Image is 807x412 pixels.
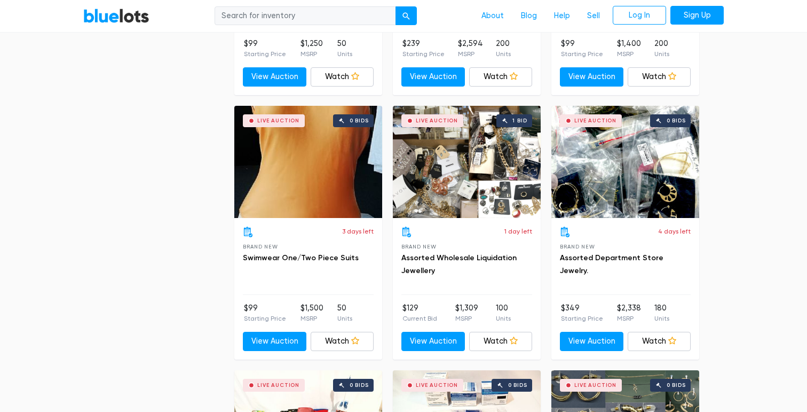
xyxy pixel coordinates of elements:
[300,38,323,59] li: $1,250
[551,106,699,218] a: Live Auction 0 bids
[244,314,286,323] p: Starting Price
[654,38,669,59] li: 200
[402,38,445,59] li: $239
[617,302,641,324] li: $2,338
[337,49,352,59] p: Units
[455,314,478,323] p: MSRP
[617,38,641,59] li: $1,400
[496,38,511,59] li: 200
[617,314,641,323] p: MSRP
[628,332,691,351] a: Watch
[628,67,691,87] a: Watch
[337,302,352,324] li: 50
[300,302,323,324] li: $1,500
[243,253,359,262] a: Swimwear One/Two Piece Suits
[311,332,374,351] a: Watch
[560,244,595,250] span: Brand New
[244,49,286,59] p: Starting Price
[469,332,533,351] a: Watch
[561,302,603,324] li: $349
[401,67,465,87] a: View Auction
[579,6,608,26] a: Sell
[561,49,603,59] p: Starting Price
[654,302,669,324] li: 180
[401,244,436,250] span: Brand New
[401,332,465,351] a: View Auction
[337,314,352,323] p: Units
[243,244,278,250] span: Brand New
[402,314,437,323] p: Current Bid
[561,314,603,323] p: Starting Price
[512,6,545,26] a: Blog
[560,253,663,275] a: Assorted Department Store Jewelry.
[617,49,641,59] p: MSRP
[244,302,286,324] li: $99
[243,67,306,87] a: View Auction
[416,118,458,123] div: Live Auction
[496,314,511,323] p: Units
[300,314,323,323] p: MSRP
[613,6,666,25] a: Log In
[257,383,299,388] div: Live Auction
[350,118,369,123] div: 0 bids
[508,383,527,388] div: 0 bids
[496,302,511,324] li: 100
[504,227,532,236] p: 1 day left
[667,383,686,388] div: 0 bids
[654,314,669,323] p: Units
[654,49,669,59] p: Units
[667,118,686,123] div: 0 bids
[244,38,286,59] li: $99
[545,6,579,26] a: Help
[300,49,323,59] p: MSRP
[416,383,458,388] div: Live Auction
[560,67,623,87] a: View Auction
[402,49,445,59] p: Starting Price
[401,253,517,275] a: Assorted Wholesale Liquidation Jewellery
[512,118,527,123] div: 1 bid
[670,6,724,25] a: Sign Up
[560,332,623,351] a: View Auction
[243,332,306,351] a: View Auction
[342,227,374,236] p: 3 days left
[337,38,352,59] li: 50
[311,67,374,87] a: Watch
[455,302,478,324] li: $1,309
[574,383,616,388] div: Live Auction
[458,38,483,59] li: $2,594
[393,106,541,218] a: Live Auction 1 bid
[350,383,369,388] div: 0 bids
[473,6,512,26] a: About
[234,106,382,218] a: Live Auction 0 bids
[402,302,437,324] li: $129
[83,8,149,24] a: BlueLots
[469,67,533,87] a: Watch
[574,118,616,123] div: Live Auction
[215,6,396,26] input: Search for inventory
[458,49,483,59] p: MSRP
[496,49,511,59] p: Units
[257,118,299,123] div: Live Auction
[658,227,691,236] p: 4 days left
[561,38,603,59] li: $99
